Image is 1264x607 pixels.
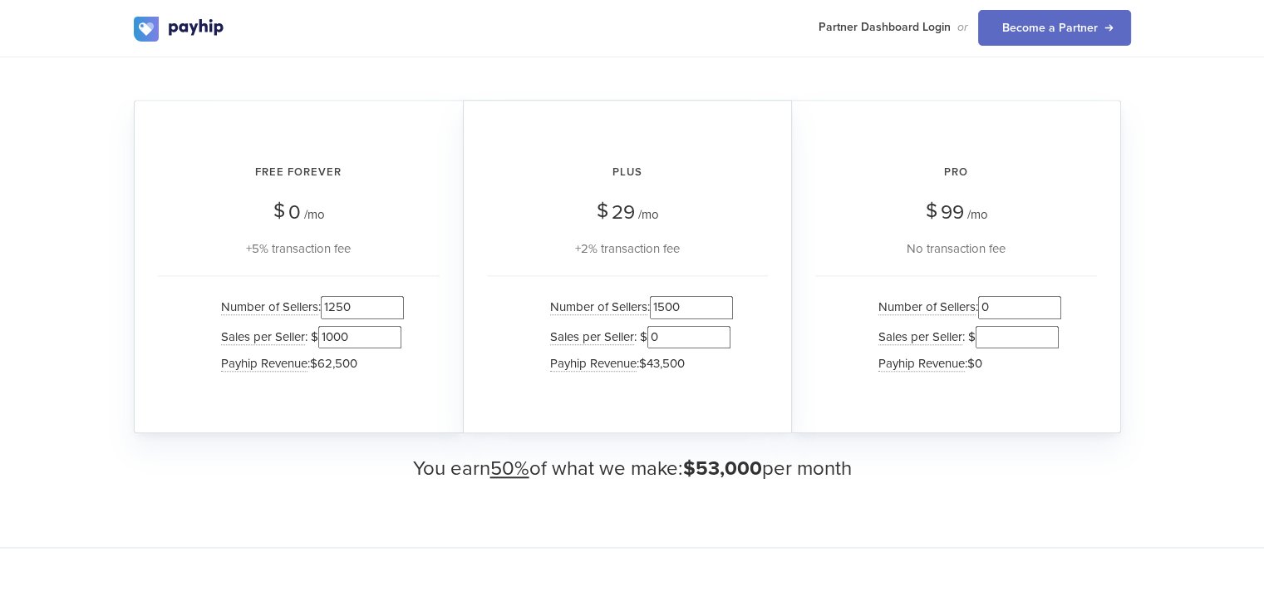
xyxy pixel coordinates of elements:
span: $ [597,193,608,229]
li: : [542,293,733,322]
span: Sales per Seller [221,329,305,345]
li: : [213,352,404,376]
span: 0 [288,200,301,225]
span: Number of Sellers [221,299,318,315]
span: /mo [967,207,988,222]
span: 29 [612,200,635,225]
li: : [870,352,1061,376]
span: Sales per Seller [550,329,634,345]
span: 99 [941,200,964,225]
span: $62,500 [310,356,357,371]
span: Number of Sellers [550,299,647,315]
div: +2% transaction fee [487,239,768,259]
span: /mo [304,207,325,222]
u: 50% [490,456,529,481]
li: : [870,293,1061,322]
img: logo.svg [134,17,225,42]
span: Sales per Seller [878,329,962,345]
li: : $ [213,323,404,352]
li: : [542,352,733,376]
div: +5% transaction fee [158,239,440,259]
span: $ [273,193,285,229]
h2: Free Forever [158,151,440,195]
span: $ [926,193,937,229]
span: /mo [638,207,659,222]
h2: Plus [487,151,768,195]
span: Number of Sellers [878,299,976,315]
h3: You earn of what we make: per month [134,458,1131,480]
li: : $ [870,323,1061,352]
span: $53,000 [683,456,762,481]
a: Become a Partner [978,10,1131,46]
h2: Pro [815,151,1097,195]
span: Payhip Revenue [878,356,965,372]
li: : [213,293,404,322]
li: : $ [542,323,733,352]
span: Payhip Revenue [550,356,637,372]
span: Payhip Revenue [221,356,307,372]
span: $43,500 [639,356,685,371]
div: No transaction fee [815,239,1097,259]
span: $0 [967,356,982,371]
